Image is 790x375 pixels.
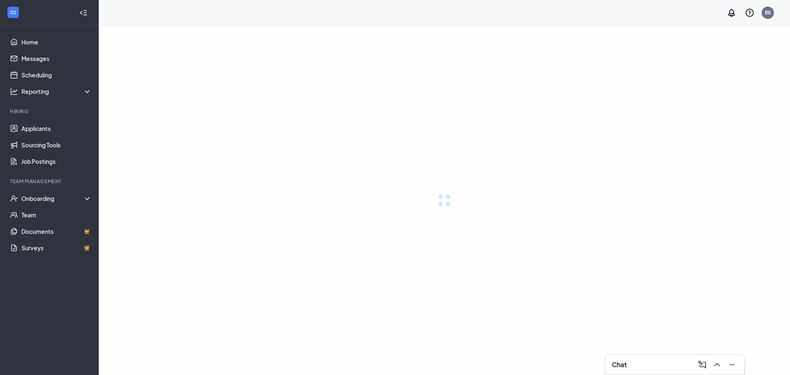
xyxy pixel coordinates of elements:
[727,8,737,18] svg: Notifications
[695,358,708,371] button: ComposeMessage
[21,87,92,95] div: Reporting
[21,34,92,50] a: Home
[21,50,92,67] a: Messages
[21,153,92,170] a: Job Postings
[21,137,92,153] a: Sourcing Tools
[725,358,738,371] button: Minimize
[710,358,723,371] button: ChevronUp
[10,194,18,203] svg: UserCheck
[697,360,707,370] svg: ComposeMessage
[21,67,92,83] a: Scheduling
[10,87,18,95] svg: Analysis
[21,207,92,223] a: Team
[21,194,92,203] div: Onboarding
[745,8,755,18] svg: QuestionInfo
[21,223,92,240] a: DocumentsCrown
[612,360,627,369] h3: Chat
[9,8,17,16] svg: WorkstreamLogo
[21,240,92,256] a: SurveysCrown
[10,178,90,185] div: Team Management
[727,360,737,370] svg: Minimize
[10,108,90,115] div: Hiring
[712,360,722,370] svg: ChevronUp
[21,120,92,137] a: Applicants
[79,9,88,17] svg: Collapse
[765,9,771,16] div: BE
